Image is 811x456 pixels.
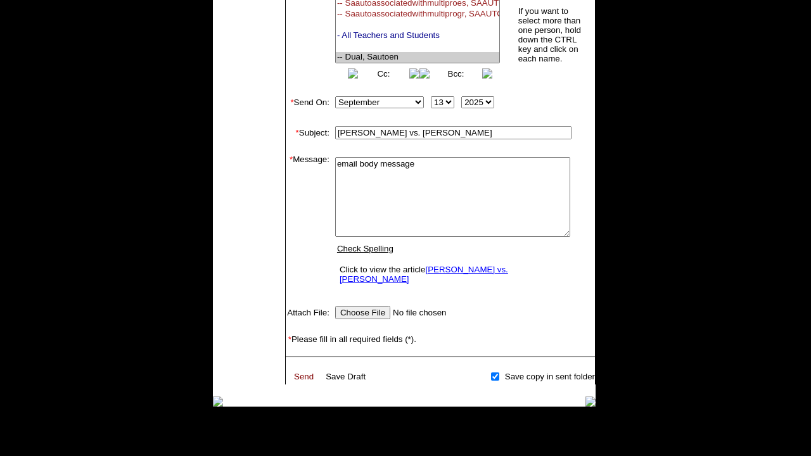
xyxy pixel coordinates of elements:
td: Message: [286,155,329,291]
td: Save copy in sent folder [501,369,595,383]
option: - All Teachers and Students [336,30,499,41]
option: -- Saautoassociatedwithmultiprogr, SAAUTOASSOCIATEDWITHMULTIPROGRAMCLA [336,9,499,20]
td: Subject: [286,123,329,142]
img: spacer.gif [286,368,287,369]
td: Please fill in all required fields (*). [286,334,595,344]
img: spacer.gif [329,102,330,103]
img: table_footer_right.gif [585,396,596,407]
td: Click to view the article [336,262,569,287]
img: spacer.gif [329,312,330,313]
img: button_left.png [348,68,358,79]
img: spacer.gif [286,81,298,94]
img: spacer.gif [286,291,298,303]
a: [PERSON_NAME] vs. [PERSON_NAME] [340,265,508,284]
img: button_right.png [409,68,419,79]
option: -- Dual, Sautoen [336,52,499,63]
img: spacer.gif [329,15,333,22]
img: button_left.png [419,68,430,79]
a: Send [294,372,314,381]
a: Check Spelling [337,244,393,253]
a: Save Draft [326,372,366,381]
td: Attach File: [286,303,329,322]
img: spacer.gif [286,367,287,368]
img: spacer.gif [286,322,298,334]
img: spacer.gif [286,383,287,384]
td: If you want to select more than one person, hold down the CTRL key and click on each name. [518,6,585,64]
img: spacer.gif [286,357,295,367]
img: table_footer_left.gif [213,396,223,407]
img: button_right.png [482,68,492,79]
a: Cc: [377,69,390,79]
img: spacer.gif [329,132,330,133]
img: spacer.gif [286,375,288,377]
img: spacer.gif [286,111,298,123]
a: Bcc: [448,69,464,79]
img: spacer.gif [286,344,298,357]
img: spacer.gif [329,222,330,223]
img: spacer.gif [286,142,298,155]
td: Send On: [286,94,329,111]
